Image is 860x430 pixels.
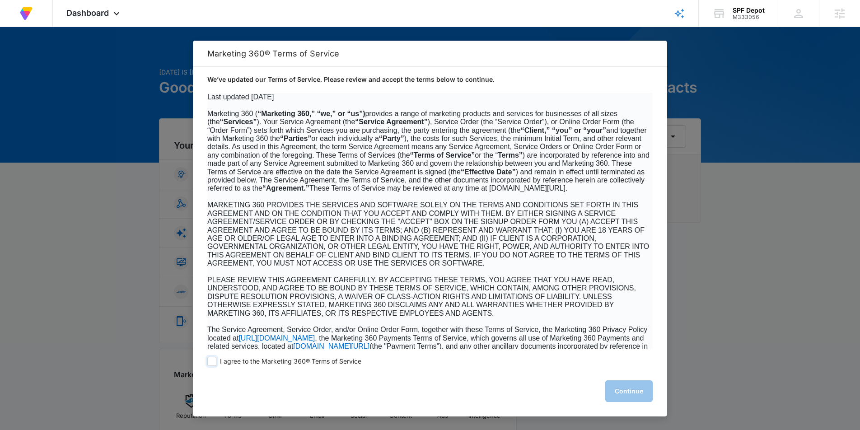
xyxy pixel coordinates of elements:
[280,135,311,142] b: “Parties”
[207,276,636,317] span: PLEASE REVIEW THIS AGREEMENT CAREFULLY. BY ACCEPTING THESE TERMS, YOU AGREE THAT YOU HAVE READ, U...
[207,93,274,101] span: Last updated [DATE]
[461,168,516,176] b: “Effective Date”
[498,151,523,159] b: Terms”
[521,126,606,134] b: “Client,” “you” or “your”
[238,335,315,342] a: [URL][DOMAIN_NAME]
[262,184,309,192] b: “Agreement.”
[733,14,765,20] div: account id
[18,5,34,22] img: Volusion
[220,357,361,366] span: I agree to the Marketing 360® Terms of Service
[207,110,650,192] span: Marketing 360 ( provides a range of marketing products and services for businesses of all sizes (...
[293,343,369,350] a: [DOMAIN_NAME][URL]
[207,326,647,341] span: The Service Agreement, Service Order, and/or Online Order Form, together with these Terms of Serv...
[207,334,644,350] span: , the Marketing 360 Payments Terms of Service, which governs all use of Marketing 360 Payments an...
[410,151,475,159] b: “Terms of Service”
[605,380,653,402] button: Continue
[207,342,648,367] span: (the "Payment Terms"), and any other ancillary documents incorporated by reference in these Terms...
[220,118,257,126] b: “Services”
[66,8,109,18] span: Dashboard
[207,75,653,84] p: We’ve updated our Terms of Service. Please review and accept the terms below to continue.
[238,334,315,342] span: [URL][DOMAIN_NAME]
[293,342,369,350] span: [DOMAIN_NAME][URL]
[207,49,653,58] h2: Marketing 360® Terms of Service
[733,7,765,14] div: account name
[207,201,649,267] span: MARKETING 360 PROVIDES THE SERVICES AND SOFTWARE SOLELY ON THE TERMS AND CONDITIONS SET FORTH IN ...
[355,118,427,126] b: “Service Agreement”
[379,135,404,142] b: “Party”
[257,110,365,117] b: “Marketing 360,” “we,” or “us”)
